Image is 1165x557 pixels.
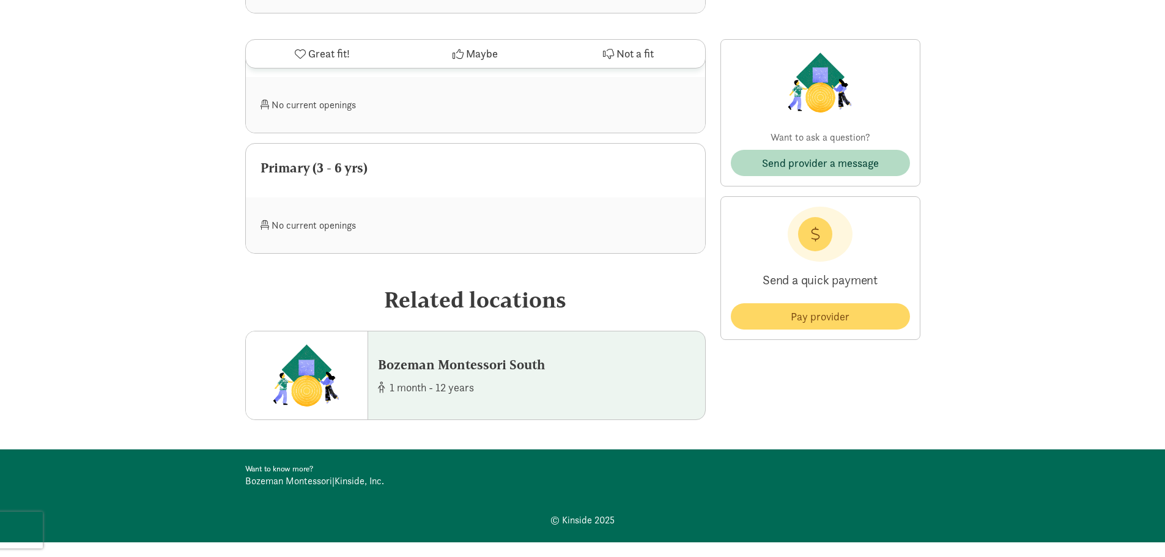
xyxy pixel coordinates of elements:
a: Bozeman Montessori [245,474,332,487]
img: Bozeman Montessori South logo [270,341,344,410]
button: Not a fit [552,40,705,68]
div: 1 month - 12 years [378,379,545,396]
span: Great fit! [308,46,350,62]
div: Bozeman Montessori South [378,355,545,374]
span: Not a fit [616,46,654,62]
div: © Kinside 2025 [245,513,920,528]
div: Primary (3 - 6 yrs) [261,158,690,178]
button: Maybe [399,40,552,68]
button: Great fit! [246,40,399,68]
a: Bozeman Montessori South logo Bozeman Montessori South 1 month - 12 years [245,331,706,420]
div: Pre-Primary (1 yr 6 mos - 3 yrs) [261,39,690,58]
span: Send provider a message [762,155,879,171]
button: Send provider a message [731,150,910,176]
strong: Want to know more? [245,463,313,474]
div: Related locations [245,283,706,316]
span: Maybe [466,46,498,62]
a: Kinside, Inc. [335,474,384,487]
img: Provider logo [785,50,856,116]
div: No current openings [261,212,476,238]
p: Want to ask a question? [731,130,910,145]
span: Pay provider [791,308,849,325]
div: No current openings [261,92,476,118]
p: Send a quick payment [731,262,910,298]
div: | [245,474,575,489]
